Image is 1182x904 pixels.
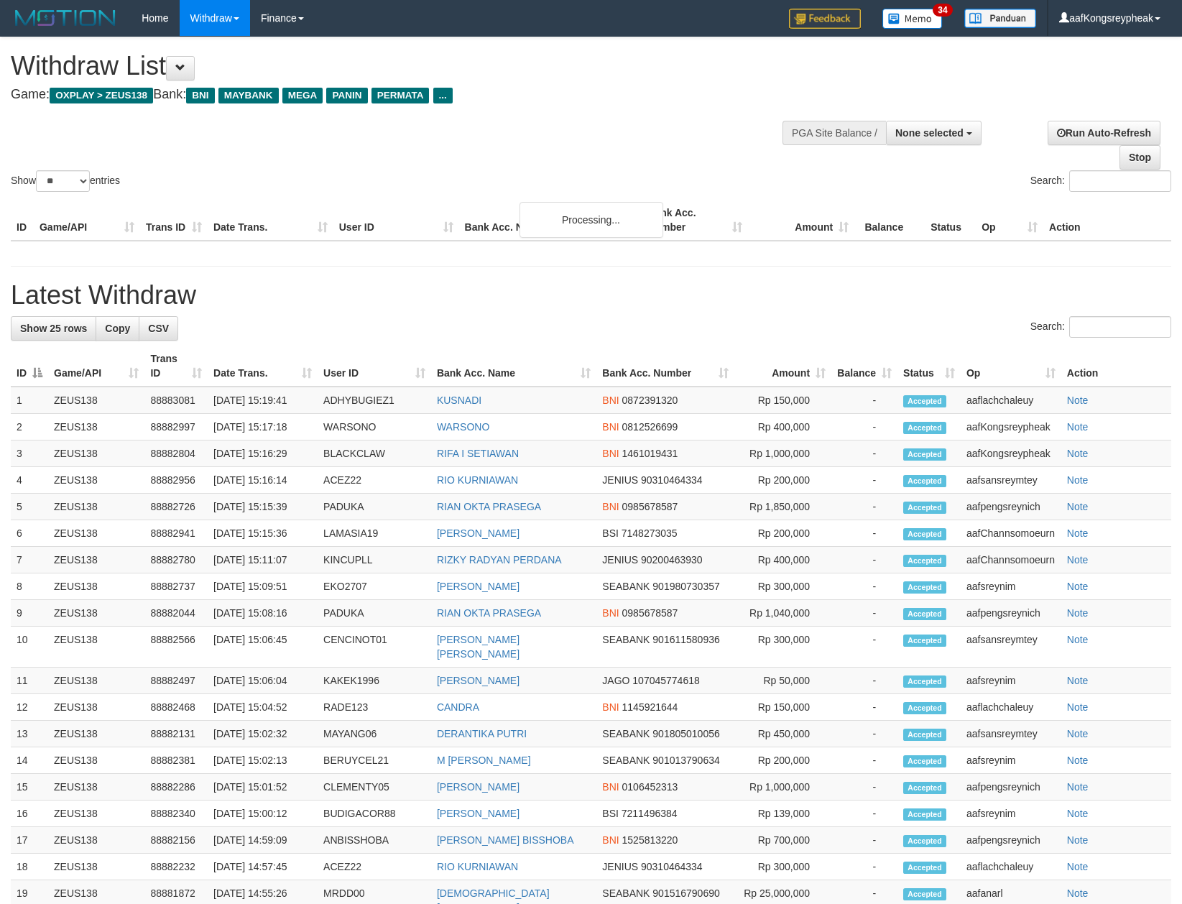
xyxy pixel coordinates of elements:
[632,675,699,686] span: Copy 107045774618 to clipboard
[961,387,1061,414] td: aaflachchaleuy
[734,387,831,414] td: Rp 150,000
[48,668,144,694] td: ZEUS138
[318,627,431,668] td: CENCINOT01
[1067,474,1089,486] a: Note
[318,774,431,801] td: CLEMENTY05
[622,808,678,819] span: Copy 7211496384 to clipboard
[48,441,144,467] td: ZEUS138
[48,747,144,774] td: ZEUS138
[186,88,214,103] span: BNI
[318,668,431,694] td: KAKEK1996
[602,861,638,872] span: JENIUS
[602,448,619,459] span: BNI
[11,316,96,341] a: Show 25 rows
[961,573,1061,600] td: aafsreynim
[48,627,144,668] td: ZEUS138
[208,627,318,668] td: [DATE] 15:06:45
[1067,728,1089,739] a: Note
[961,600,1061,627] td: aafpengsreynich
[831,387,897,414] td: -
[602,675,629,686] span: JAGO
[208,387,318,414] td: [DATE] 15:19:41
[903,755,946,767] span: Accepted
[903,502,946,514] span: Accepted
[652,728,719,739] span: Copy 901805010056 to clipboard
[11,600,48,627] td: 9
[318,494,431,520] td: PADUKA
[1067,421,1089,433] a: Note
[11,520,48,547] td: 6
[622,701,678,713] span: Copy 1145921644 to clipboard
[11,827,48,854] td: 17
[48,854,144,880] td: ZEUS138
[11,694,48,721] td: 12
[602,755,650,766] span: SEABANK
[641,861,703,872] span: Copy 90310464334 to clipboard
[459,200,642,241] th: Bank Acc. Name
[831,573,897,600] td: -
[602,421,619,433] span: BNI
[961,627,1061,668] td: aafsansreymtey
[831,694,897,721] td: -
[11,854,48,880] td: 18
[11,627,48,668] td: 10
[831,467,897,494] td: -
[318,827,431,854] td: ANBISSHOBA
[734,346,831,387] th: Amount: activate to sort column ascending
[11,573,48,600] td: 8
[903,448,946,461] span: Accepted
[1067,581,1089,592] a: Note
[208,494,318,520] td: [DATE] 15:15:39
[144,668,208,694] td: 88882497
[641,474,703,486] span: Copy 90310464334 to clipboard
[642,200,748,241] th: Bank Acc. Number
[144,827,208,854] td: 88882156
[903,702,946,714] span: Accepted
[622,607,678,619] span: Copy 0985678587 to clipboard
[734,721,831,747] td: Rp 450,000
[734,494,831,520] td: Rp 1,850,000
[144,547,208,573] td: 88882780
[903,782,946,794] span: Accepted
[622,527,678,539] span: Copy 7148273035 to clipboard
[903,862,946,874] span: Accepted
[602,474,638,486] span: JENIUS
[437,527,520,539] a: [PERSON_NAME]
[961,827,1061,854] td: aafpengsreynich
[144,346,208,387] th: Trans ID: activate to sort column ascending
[903,422,946,434] span: Accepted
[903,581,946,594] span: Accepted
[144,747,208,774] td: 88882381
[520,202,663,238] div: Processing...
[734,668,831,694] td: Rp 50,000
[282,88,323,103] span: MEGA
[144,801,208,827] td: 88882340
[437,781,520,793] a: [PERSON_NAME]
[748,200,854,241] th: Amount
[1067,675,1089,686] a: Note
[903,808,946,821] span: Accepted
[961,747,1061,774] td: aafsreynim
[1067,808,1089,819] a: Note
[11,721,48,747] td: 13
[602,808,619,819] span: BSI
[96,316,139,341] a: Copy
[144,414,208,441] td: 88882997
[11,281,1171,310] h1: Latest Withdraw
[48,600,144,627] td: ZEUS138
[903,395,946,407] span: Accepted
[734,547,831,573] td: Rp 400,000
[318,520,431,547] td: LAMASIA19
[903,555,946,567] span: Accepted
[1067,887,1089,899] a: Note
[903,528,946,540] span: Accepted
[1067,781,1089,793] a: Note
[602,581,650,592] span: SEABANK
[318,694,431,721] td: RADE123
[437,834,574,846] a: [PERSON_NAME] BISSHOBA
[437,607,541,619] a: RIAN OKTA PRASEGA
[903,608,946,620] span: Accepted
[208,801,318,827] td: [DATE] 15:00:12
[734,467,831,494] td: Rp 200,000
[831,668,897,694] td: -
